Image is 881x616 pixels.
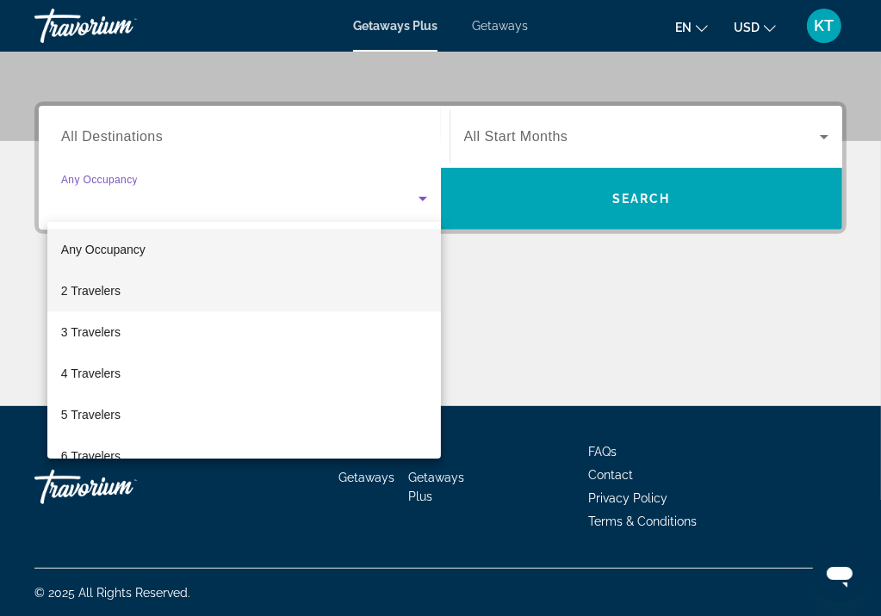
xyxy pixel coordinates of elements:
[61,243,146,256] span: Any Occupancy
[61,404,121,425] span: 5 Travelers
[61,322,121,342] span: 3 Travelers
[61,446,121,466] span: 6 Travelers
[61,363,121,384] span: 4 Travelers
[61,280,121,301] span: 2 Travelers
[812,547,867,602] iframe: Button to launch messaging window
